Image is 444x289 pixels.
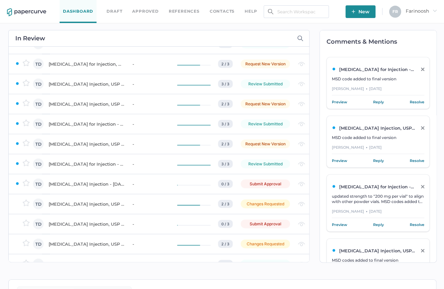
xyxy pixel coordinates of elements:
[33,198,44,209] div: TD
[351,10,355,13] img: plus-white.e19ec114.svg
[107,8,122,15] a: Draft
[298,62,305,66] img: eye-light-gray.b6d092a5.svg
[15,61,19,65] img: ZaPP2z7XVwAAAABJRU5ErkJggg==
[373,99,384,105] a: Reply
[49,240,124,248] div: [MEDICAL_DATA] Injection, USP - [DATE]
[126,234,170,254] td: -
[23,179,30,186] img: star-inactive.70f2008a.svg
[410,99,424,105] a: Resolve
[241,259,290,268] div: Review Submitted
[33,158,44,169] div: TD
[49,120,124,128] div: [MEDICAL_DATA] for Injection - [DATE]
[345,5,375,18] button: New
[241,79,290,88] div: Review Submitted
[15,101,19,105] img: ZaPP2z7XVwAAAABJRU5ErkJggg==
[327,39,436,45] h2: Comments & Mentions
[410,157,424,164] a: Resolve
[23,219,30,226] img: star-inactive.70f2008a.svg
[33,218,44,229] div: TD
[33,118,44,129] div: TD
[126,54,170,74] td: -
[33,238,44,249] div: TD
[410,221,424,228] a: Resolve
[298,202,305,206] img: eye-light-gray.b6d092a5.svg
[241,219,290,228] div: Submit Approval
[432,8,437,13] i: arrow_right
[298,162,305,166] img: eye-light-gray.b6d092a5.svg
[23,199,30,206] img: star-inactive.70f2008a.svg
[126,194,170,214] td: -
[421,185,424,188] img: close-grey.86d01b58.svg
[421,126,424,130] img: close-grey.86d01b58.svg
[7,8,46,16] img: papercurve-logo-colour.7244d18c.svg
[218,120,233,128] div: 3 / 3
[366,86,367,92] div: ●
[332,99,347,105] a: Preview
[33,178,44,189] div: TD
[421,249,424,252] img: close-grey.86d01b58.svg
[332,184,336,188] img: ZaPP2z7XVwAAAABJRU5ErkJggg==
[366,208,367,214] div: ●
[218,260,233,268] div: 3 / 3
[23,159,30,166] img: star-inactive.70f2008a.svg
[23,99,30,106] img: star-inactive.70f2008a.svg
[241,99,290,108] div: Request New Version
[298,182,305,186] img: eye-light-gray.b6d092a5.svg
[264,5,329,18] input: Search Workspace
[23,139,30,146] img: star-inactive.70f2008a.svg
[33,98,44,109] div: TD
[15,35,45,41] h2: In Review
[373,221,384,228] a: Reply
[23,259,30,266] img: star-inactive.70f2008a.svg
[406,8,437,14] span: Farinoosh
[332,135,396,140] span: MSD code added to final version
[15,121,19,125] img: ZaPP2z7XVwAAAABJRU5ErkJggg==
[218,100,233,108] div: 2 / 3
[241,199,290,208] div: Changes Requested
[210,8,235,15] a: Contacts
[126,74,170,94] td: -
[298,222,305,226] img: eye-light-gray.b6d092a5.svg
[15,181,19,185] img: ZaPP2z7XVwAAAABJRU5ErkJggg==
[332,125,415,131] div: [MEDICAL_DATA] Injection, USP - [DATE]
[15,81,19,85] img: ZaPP2z7XVwAAAABJRU5ErkJggg==
[23,119,30,126] img: star-inactive.70f2008a.svg
[49,220,124,228] div: [MEDICAL_DATA] Injection, USP - [DATE]
[218,240,233,248] div: 2 / 3
[332,86,424,95] div: [PERSON_NAME] [DATE]
[15,141,19,145] img: ZaPP2z7XVwAAAABJRU5ErkJggg==
[218,60,233,68] div: 2 / 3
[298,102,305,106] img: eye-light-gray.b6d092a5.svg
[373,157,384,164] a: Reply
[218,200,233,208] div: 2 / 3
[332,126,336,130] img: ZaPP2z7XVwAAAABJRU5ErkJggg==
[298,82,305,86] img: eye-light-gray.b6d092a5.svg
[126,134,170,154] td: -
[241,239,290,248] div: Changes Requested
[298,122,305,126] img: eye-light-gray.b6d092a5.svg
[15,161,19,165] img: ZaPP2z7XVwAAAABJRU5ErkJggg==
[392,9,398,14] span: F R
[332,144,424,154] div: [PERSON_NAME] [DATE]
[241,59,290,68] div: Request New Version
[332,248,336,252] img: ZaPP2z7XVwAAAABJRU5ErkJggg==
[126,254,170,274] td: -
[23,239,30,246] img: star-inactive.70f2008a.svg
[332,194,424,220] span: updated strength to "200 mg per vial" to align with other powder vials. MSD codes added to final ...
[23,59,30,66] img: star-inactive.70f2008a.svg
[332,67,415,72] div: [MEDICAL_DATA] for Injection - [DATE]
[218,180,233,188] div: 0 / 3
[332,248,415,253] div: [MEDICAL_DATA] Injection, USP - [DATE]
[33,258,44,269] div: TD
[268,9,273,14] img: search.bf03fe8b.svg
[49,60,124,68] div: [MEDICAL_DATA] for Injection, USP - [DATE]
[241,179,290,188] div: Submit Approval
[33,138,44,149] div: TD
[132,8,158,15] a: Approved
[298,262,305,266] img: eye-light-gray.b6d092a5.svg
[33,58,44,69] div: TD
[23,79,30,86] img: star-inactive.70f2008a.svg
[332,184,415,189] div: [MEDICAL_DATA] for Injection - [DATE]
[169,8,200,15] a: References
[297,35,303,41] img: search-icon-expand.c6106642.svg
